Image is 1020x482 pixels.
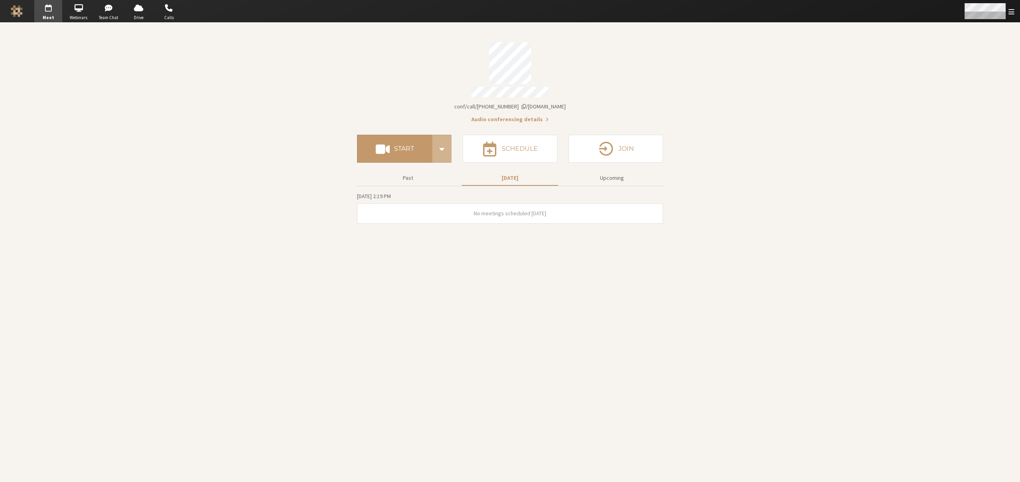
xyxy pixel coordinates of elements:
button: Upcoming [564,171,660,185]
div: Start conference options [432,135,451,163]
span: Copy my meeting room link [454,103,566,110]
button: [DATE] [462,171,558,185]
button: Past [360,171,456,185]
span: Calls [155,14,183,21]
button: Copy my meeting room linkCopy my meeting room link [454,102,566,111]
button: Start [357,135,432,163]
span: [DATE] 2:19 PM [357,193,391,200]
button: Schedule [463,135,557,163]
button: Audio conferencing details [471,115,549,124]
section: Account details [357,37,663,124]
img: Iotum [11,5,23,17]
section: Today's Meetings [357,192,663,224]
span: Drive [125,14,153,21]
span: Meet [34,14,62,21]
h4: Start [394,146,414,152]
span: Webinars [65,14,92,21]
span: Team Chat [95,14,123,21]
span: No meetings scheduled [DATE] [474,210,546,217]
h4: Join [618,146,634,152]
h4: Schedule [502,146,538,152]
button: Join [569,135,663,163]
